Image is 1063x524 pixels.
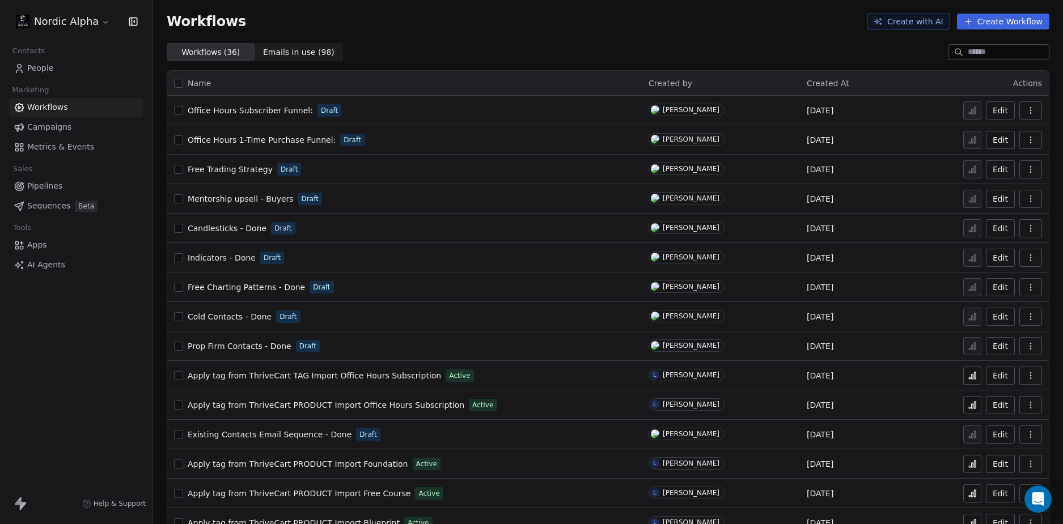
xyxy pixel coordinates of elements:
span: Metrics & Events [27,141,94,153]
span: Sales [8,160,37,177]
a: Existing Contacts Email Sequence - Done [188,429,351,440]
span: Tools [8,219,36,236]
a: Campaigns [9,118,143,137]
span: Draft [313,282,330,292]
button: Edit [986,278,1015,296]
span: [DATE] [807,193,833,205]
button: Edit [986,219,1015,237]
a: Free Trading Strategy [188,164,273,175]
div: [PERSON_NAME] [663,194,719,202]
span: Draft [264,253,281,263]
div: [PERSON_NAME] [663,312,719,320]
span: Draft [299,341,316,351]
span: [DATE] [807,282,833,293]
div: [PERSON_NAME] [663,283,719,291]
span: [DATE] [807,223,833,234]
button: Edit [986,425,1015,444]
span: [DATE] [807,488,833,499]
a: Free Charting Patterns - Done [188,282,305,293]
div: [PERSON_NAME] [663,459,719,467]
img: S [651,282,659,291]
button: Edit [986,249,1015,267]
span: Draft [302,194,319,204]
img: S [651,429,659,438]
span: Apply tag from ThriveCart PRODUCT Import Free Course [188,489,410,498]
div: [PERSON_NAME] [663,224,719,232]
span: Draft [359,429,376,440]
span: Actions [1013,79,1042,88]
a: Edit [986,101,1015,120]
img: S [651,341,659,350]
img: S [651,312,659,321]
a: Edit [986,308,1015,326]
span: [DATE] [807,429,833,440]
button: Edit [986,190,1015,208]
button: Edit [986,337,1015,355]
a: Candlesticks - Done [188,223,266,234]
span: Emails in use ( 98 ) [263,46,334,58]
button: Edit [986,160,1015,178]
span: Apply tag from ThriveCart PRODUCT Import Office Hours Subscription [188,401,464,410]
img: S [651,164,659,173]
span: [DATE] [807,370,833,381]
button: Nordic Alpha [14,12,113,31]
span: Existing Contacts Email Sequence - Done [188,430,351,439]
button: Edit [986,484,1015,502]
span: Apply tag from ThriveCart TAG Import Office Hours Subscription [188,371,441,380]
div: [PERSON_NAME] [663,165,719,173]
button: Edit [986,131,1015,149]
span: Candlesticks - Done [188,224,266,233]
a: SequencesBeta [9,197,143,215]
span: [DATE] [807,252,833,263]
div: Open Intercom Messenger [1024,485,1052,513]
a: Indicators - Done [188,252,256,263]
span: Active [416,459,437,469]
a: Pipelines [9,177,143,195]
a: Cold Contacts - Done [188,311,272,322]
span: Created At [807,79,849,88]
span: Draft [274,223,291,233]
img: S [651,135,659,144]
a: Workflows [9,98,143,117]
span: Workflows [167,14,246,29]
a: Edit [986,396,1015,414]
span: Free Trading Strategy [188,165,273,174]
span: Cold Contacts - Done [188,312,272,321]
a: Prop Firm Contacts - Done [188,340,291,352]
button: Edit [986,455,1015,473]
a: Apply tag from ThriveCart PRODUCT Import Foundation [188,458,408,470]
div: [PERSON_NAME] [663,342,719,350]
span: Prop Firm Contacts - Done [188,342,291,351]
div: L [653,459,657,468]
a: Apply tag from ThriveCart PRODUCT Import Office Hours Subscription [188,399,464,411]
span: Office Hours 1-Time Purchase Funnel: [188,135,336,144]
span: [DATE] [807,340,833,352]
a: Metrics & Events [9,138,143,156]
span: Active [449,370,470,381]
div: L [653,488,657,497]
div: [PERSON_NAME] [663,430,719,438]
button: Create with AI [867,14,950,29]
a: Apply tag from ThriveCart PRODUCT Import Free Course [188,488,410,499]
span: Draft [279,312,297,322]
div: [PERSON_NAME] [663,253,719,261]
span: Draft [344,135,361,145]
a: Edit [986,367,1015,385]
span: Active [472,400,493,410]
img: S [651,223,659,232]
span: Name [188,78,211,90]
span: Apps [27,239,47,251]
a: Apps [9,236,143,254]
span: Campaigns [27,121,71,133]
span: Draft [281,164,298,174]
span: Free Charting Patterns - Done [188,283,305,292]
a: Mentorship upsell - Buyers [188,193,294,205]
span: Marketing [7,82,54,99]
span: Mentorship upsell - Buyers [188,194,294,203]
